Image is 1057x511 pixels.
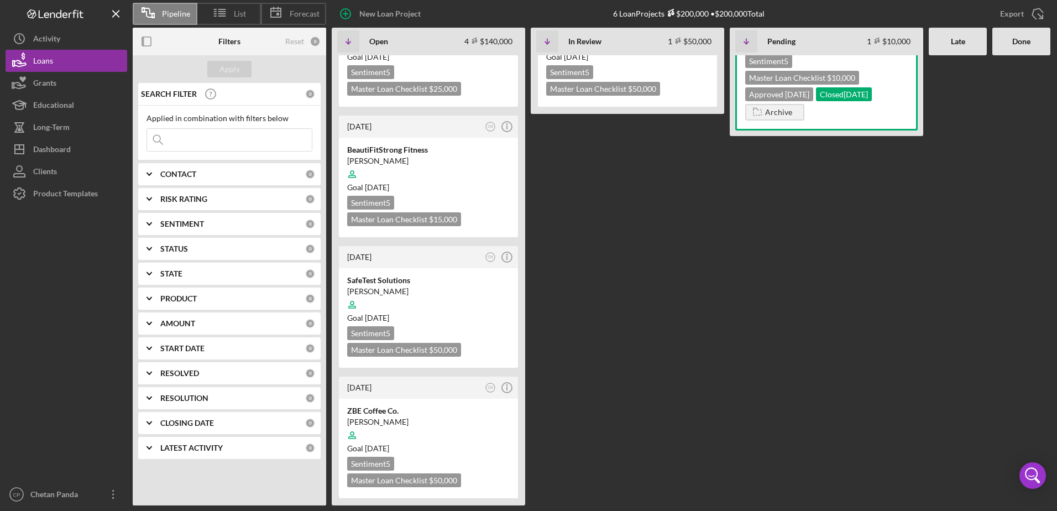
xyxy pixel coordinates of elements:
div: Clients [33,160,57,185]
div: BeautiFitStrong Fitness [347,144,510,155]
span: Forecast [290,9,320,18]
span: Pipeline [162,9,190,18]
button: Export [989,3,1051,25]
button: New Loan Project [332,3,432,25]
div: 0 [310,36,321,47]
button: Clients [6,160,127,182]
b: Pending [767,37,796,46]
div: 0 [305,294,315,304]
div: [PERSON_NAME] [347,155,510,166]
div: Dashboard [33,138,71,163]
text: CN [488,124,493,128]
div: Closed [DATE] [816,87,872,101]
div: $200,000 [664,9,709,18]
div: 0 [305,169,315,179]
div: 0 [305,219,315,229]
a: [DATE]CNZBE Coffee Co.[PERSON_NAME]Goal [DATE]Sentiment5Master Loan Checklist $50,000 [337,375,520,500]
time: 10/08/2025 [365,182,389,192]
time: 2025-08-04 21:57 [347,252,371,262]
b: CLOSING DATE [160,419,214,427]
div: [PERSON_NAME] [347,286,510,297]
b: Done [1012,37,1030,46]
div: Sentiment 5 [745,54,792,68]
div: 4 $140,000 [464,36,512,46]
div: New Loan Project [359,3,421,25]
span: $25,000 [429,84,457,93]
div: Export [1000,3,1024,25]
div: Archive [765,104,792,121]
div: Sentiment 5 [347,457,394,471]
span: Goal [347,182,389,192]
div: Loans [33,50,53,75]
time: 06/06/2025 [365,444,389,453]
div: 0 [305,244,315,254]
b: CONTACT [160,170,196,179]
button: Product Templates [6,182,127,205]
div: 0 [305,89,315,99]
b: RISK RATING [160,195,207,204]
div: Master Loan Checklist [347,82,461,96]
div: Product Templates [33,182,98,207]
a: [DATE]CNBeautiFitStrong Fitness[PERSON_NAME]Goal [DATE]Sentiment5Master Loan Checklist $15,000 [337,114,520,239]
time: 2025-06-27 02:47 [347,383,371,392]
div: Master Loan Checklist [347,473,461,487]
div: Master Loan Checklist $10,000 [745,71,859,85]
div: Applied in combination with filters below [146,114,312,123]
div: Chetan Panda [28,483,100,508]
button: Educational [6,94,127,116]
div: Master Loan Checklist [347,212,461,226]
time: 05/27/2025 [564,52,588,61]
div: Master Loan Checklist [347,343,461,357]
text: CN [488,385,493,389]
div: Sentiment 5 [546,65,593,79]
div: Grants [33,72,56,97]
div: 0 [305,418,315,428]
b: PRODUCT [160,294,197,303]
b: RESOLVED [160,369,199,378]
text: CP [13,492,20,498]
div: SafeTest Solutions [347,275,510,286]
div: Educational [33,94,74,119]
span: Goal [347,313,389,322]
span: Goal [347,444,389,453]
span: List [234,9,246,18]
b: SEARCH FILTER [141,90,197,98]
div: 0 [305,443,315,453]
div: Activity [33,28,60,53]
div: Long-Term [33,116,70,141]
span: $50,000 [628,84,656,93]
button: Dashboard [6,138,127,160]
div: Sentiment 5 [347,65,394,79]
a: [DATE]CNSafeTest Solutions[PERSON_NAME]Goal [DATE]Sentiment5Master Loan Checklist $50,000 [337,244,520,369]
button: Activity [6,28,127,50]
div: Apply [219,61,240,77]
div: 6 Loan Projects • $200,000 Total [613,9,765,18]
div: 0 [305,368,315,378]
b: Open [369,37,388,46]
div: Sentiment 5 [347,196,394,210]
b: LATEST ACTIVITY [160,444,223,452]
div: [PERSON_NAME] [347,416,510,427]
b: AMOUNT [160,319,195,328]
button: Grants [6,72,127,94]
b: STATUS [160,244,188,253]
span: $50,000 [429,345,457,354]
div: 0 [305,319,315,328]
button: Long-Term [6,116,127,138]
button: Loans [6,50,127,72]
b: SENTIMENT [160,220,204,228]
div: 0 [305,393,315,403]
span: Goal [546,52,588,61]
div: 0 [305,194,315,204]
b: Late [951,37,965,46]
div: 0 [305,269,315,279]
button: CN [483,250,498,265]
text: CN [488,255,493,259]
span: $15,000 [429,215,457,224]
